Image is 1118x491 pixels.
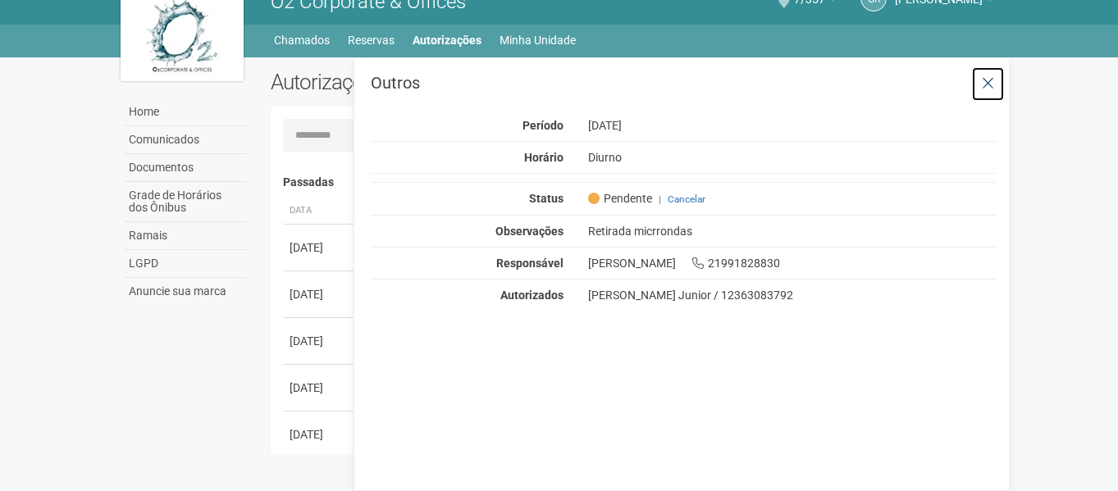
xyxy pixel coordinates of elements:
[125,222,246,250] a: Ramais
[125,126,246,154] a: Comunicados
[290,286,350,302] div: [DATE]
[413,29,481,52] a: Autorizações
[576,256,1010,271] div: [PERSON_NAME] 21991828830
[283,198,357,225] th: Data
[125,182,246,222] a: Grade de Horários dos Ônibus
[290,426,350,443] div: [DATE]
[495,225,564,238] strong: Observações
[125,154,246,182] a: Documentos
[500,29,576,52] a: Minha Unidade
[125,250,246,278] a: LGPD
[500,289,564,302] strong: Autorizados
[125,278,246,305] a: Anuncie sua marca
[271,70,622,94] h2: Autorizações
[524,151,564,164] strong: Horário
[290,380,350,396] div: [DATE]
[576,118,1010,133] div: [DATE]
[668,193,705,205] a: Cancelar
[283,176,986,189] h4: Passadas
[588,288,997,302] div: [PERSON_NAME] Junior / 12363083792
[348,29,395,52] a: Reservas
[659,193,661,205] span: |
[576,150,1010,165] div: Diurno
[529,192,564,205] strong: Status
[274,29,330,52] a: Chamados
[125,98,246,126] a: Home
[522,119,564,132] strong: Período
[290,239,350,256] div: [DATE]
[496,257,564,270] strong: Responsável
[371,75,997,91] h3: Outros
[290,333,350,349] div: [DATE]
[576,224,1010,239] div: Retirada micrrondas
[588,191,652,206] span: Pendente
